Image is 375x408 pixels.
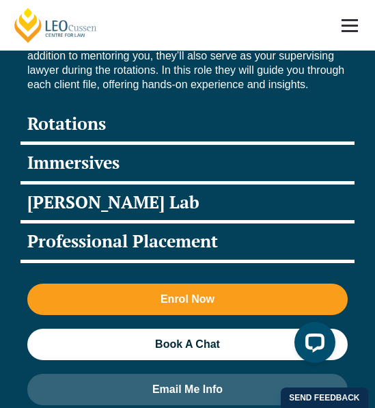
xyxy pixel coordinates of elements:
iframe: LiveChat chat widget [283,316,341,374]
div: Rotations [20,106,355,146]
span: Enrol Now [161,294,214,305]
a: Enrol Now [27,284,348,315]
div: Professional Placement [20,223,355,263]
a: Book A Chat [27,329,348,360]
div: Immersives [20,145,355,185]
span: Book A Chat [155,339,220,350]
span: Email Me Info [152,384,223,395]
div: [PERSON_NAME] Lab [20,185,355,224]
a: [PERSON_NAME] Centre for Law [12,7,99,44]
a: Email Me Info [27,374,348,405]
